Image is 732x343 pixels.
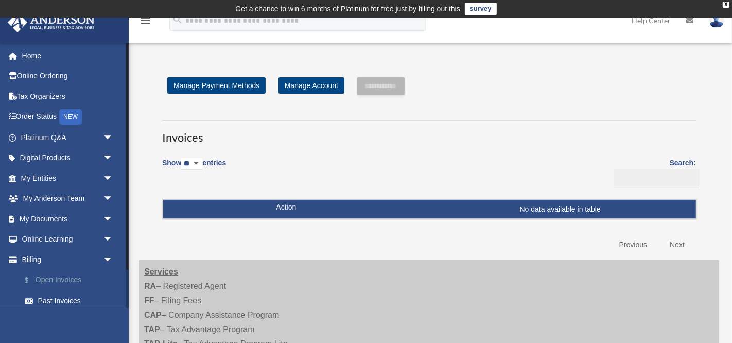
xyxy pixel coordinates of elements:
a: Platinum Q&Aarrow_drop_down [7,127,129,148]
a: survey [465,3,497,15]
i: menu [139,14,151,27]
select: Showentries [181,158,202,170]
a: Digital Productsarrow_drop_down [7,148,129,168]
a: Home [7,45,129,66]
a: My Entitiesarrow_drop_down [7,168,129,188]
div: NEW [59,109,82,125]
a: Past Invoices [14,290,129,311]
a: $Open Invoices [14,270,129,291]
a: Online Ordering [7,66,129,87]
label: Search: [610,157,696,188]
span: arrow_drop_down [103,229,124,250]
span: arrow_drop_down [103,188,124,210]
input: Search: [614,169,700,188]
span: $ [30,274,36,287]
div: Get a chance to win 6 months of Platinum for free just by filling out this [235,3,460,15]
a: My Documentsarrow_drop_down [7,209,129,229]
strong: FF [144,296,154,305]
span: arrow_drop_down [103,127,124,148]
div: close [723,2,729,8]
a: Next [662,234,692,255]
a: Order StatusNEW [7,107,129,128]
a: Previous [612,234,655,255]
a: Manage Payment Methods [167,77,266,94]
h3: Invoices [162,120,696,146]
strong: TAP [144,325,160,334]
span: arrow_drop_down [103,209,124,230]
td: No data available in table [163,200,696,219]
strong: CAP [144,311,162,319]
a: menu [139,18,151,27]
img: User Pic [709,13,724,28]
span: arrow_drop_down [103,148,124,169]
i: search [172,14,183,25]
a: Billingarrow_drop_down [7,249,129,270]
label: Show entries [162,157,226,180]
a: Online Learningarrow_drop_down [7,229,129,250]
span: arrow_drop_down [103,249,124,270]
a: Manage Account [278,77,344,94]
a: My Anderson Teamarrow_drop_down [7,188,129,209]
span: arrow_drop_down [103,168,124,189]
a: Tax Organizers [7,86,129,107]
strong: Services [144,267,178,276]
strong: RA [144,282,156,290]
img: Anderson Advisors Platinum Portal [5,12,98,32]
